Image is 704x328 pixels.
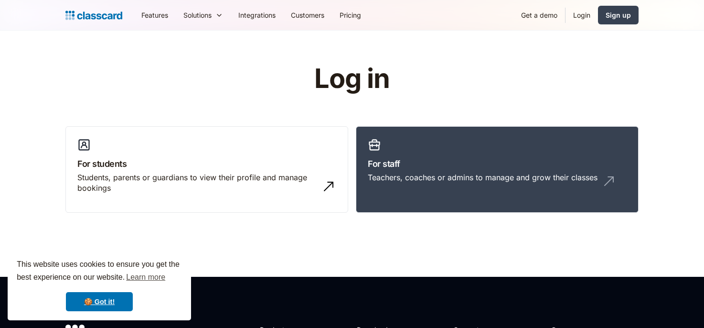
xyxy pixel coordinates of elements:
[134,4,176,26] a: Features
[332,4,369,26] a: Pricing
[183,10,212,20] div: Solutions
[8,250,191,320] div: cookieconsent
[176,4,231,26] div: Solutions
[598,6,639,24] a: Sign up
[201,64,504,94] h1: Log in
[125,270,167,284] a: learn more about cookies
[606,10,631,20] div: Sign up
[513,4,565,26] a: Get a demo
[77,172,317,194] div: Students, parents or guardians to view their profile and manage bookings
[283,4,332,26] a: Customers
[368,157,627,170] h3: For staff
[368,172,597,183] div: Teachers, coaches or admins to manage and grow their classes
[17,259,182,284] span: This website uses cookies to ensure you get the best experience on our website.
[231,4,283,26] a: Integrations
[66,292,133,311] a: dismiss cookie message
[65,9,122,22] a: home
[77,157,336,170] h3: For students
[65,126,348,213] a: For studentsStudents, parents or guardians to view their profile and manage bookings
[565,4,598,26] a: Login
[356,126,639,213] a: For staffTeachers, coaches or admins to manage and grow their classes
